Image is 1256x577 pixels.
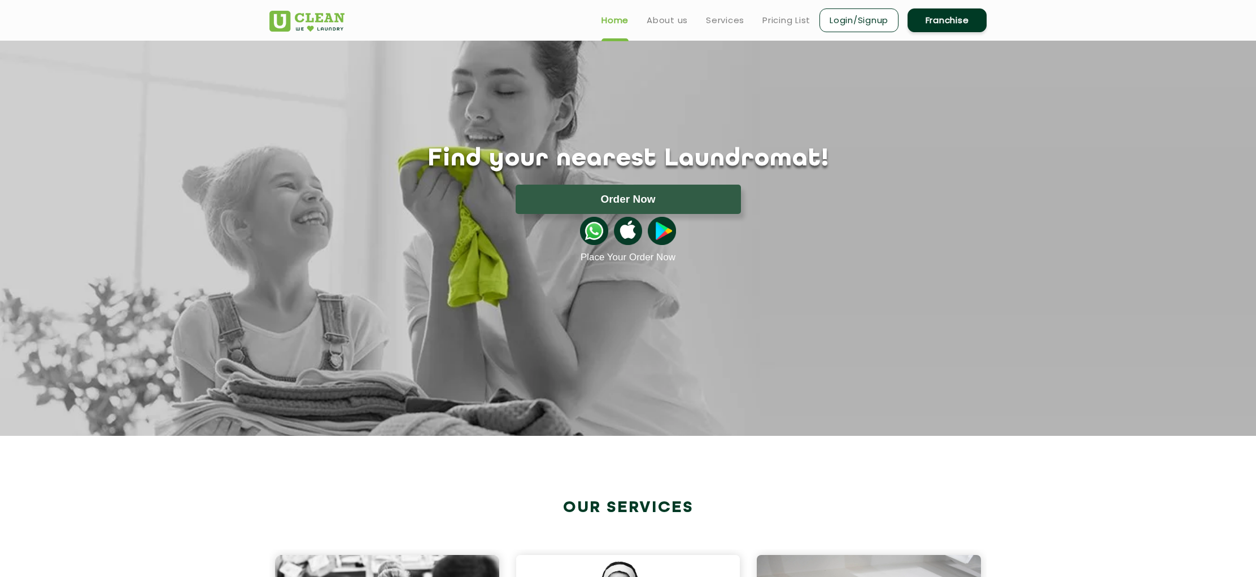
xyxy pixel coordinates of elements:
img: playstoreicon.png [648,217,676,245]
button: Order Now [516,185,741,214]
a: About us [647,14,688,27]
h2: Our Services [269,499,987,517]
a: Place Your Order Now [581,252,675,263]
a: Pricing List [762,14,810,27]
img: whatsappicon.png [580,217,608,245]
a: Home [601,14,629,27]
img: UClean Laundry and Dry Cleaning [269,11,344,32]
a: Franchise [908,8,987,32]
a: Services [706,14,744,27]
h1: Find your nearest Laundromat! [261,145,995,173]
img: apple-icon.png [614,217,642,245]
a: Login/Signup [819,8,899,32]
